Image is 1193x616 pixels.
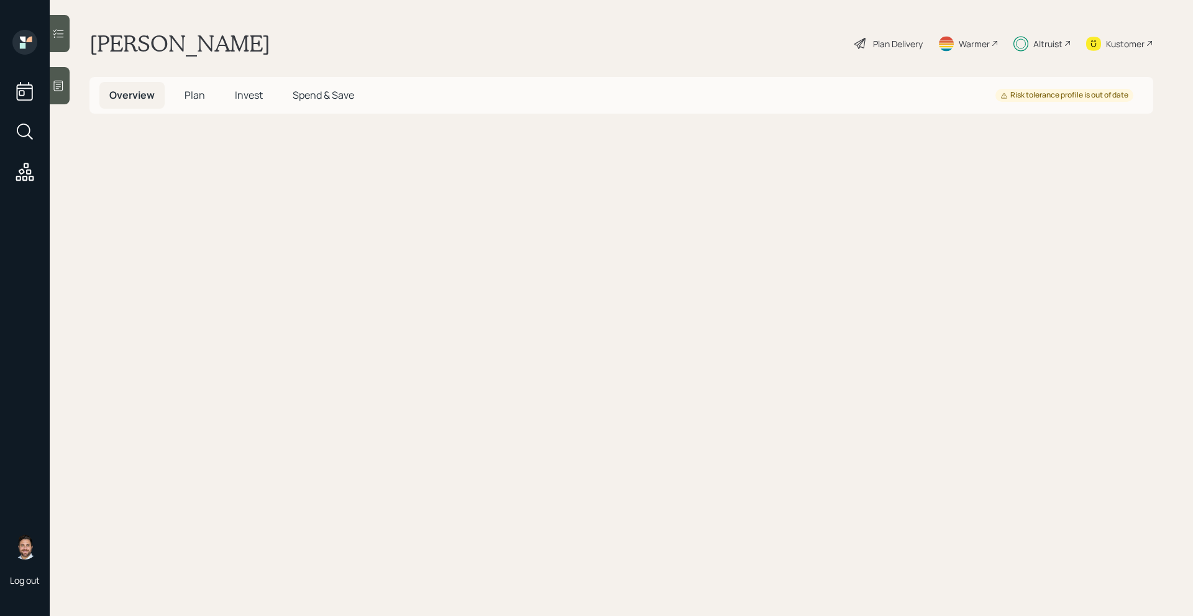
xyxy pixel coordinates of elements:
[12,535,37,559] img: michael-russo-headshot.png
[1033,37,1063,50] div: Altruist
[959,37,990,50] div: Warmer
[293,88,354,102] span: Spend & Save
[873,37,923,50] div: Plan Delivery
[185,88,205,102] span: Plan
[10,574,40,586] div: Log out
[109,88,155,102] span: Overview
[235,88,263,102] span: Invest
[1106,37,1145,50] div: Kustomer
[89,30,270,57] h1: [PERSON_NAME]
[1000,90,1128,101] div: Risk tolerance profile is out of date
